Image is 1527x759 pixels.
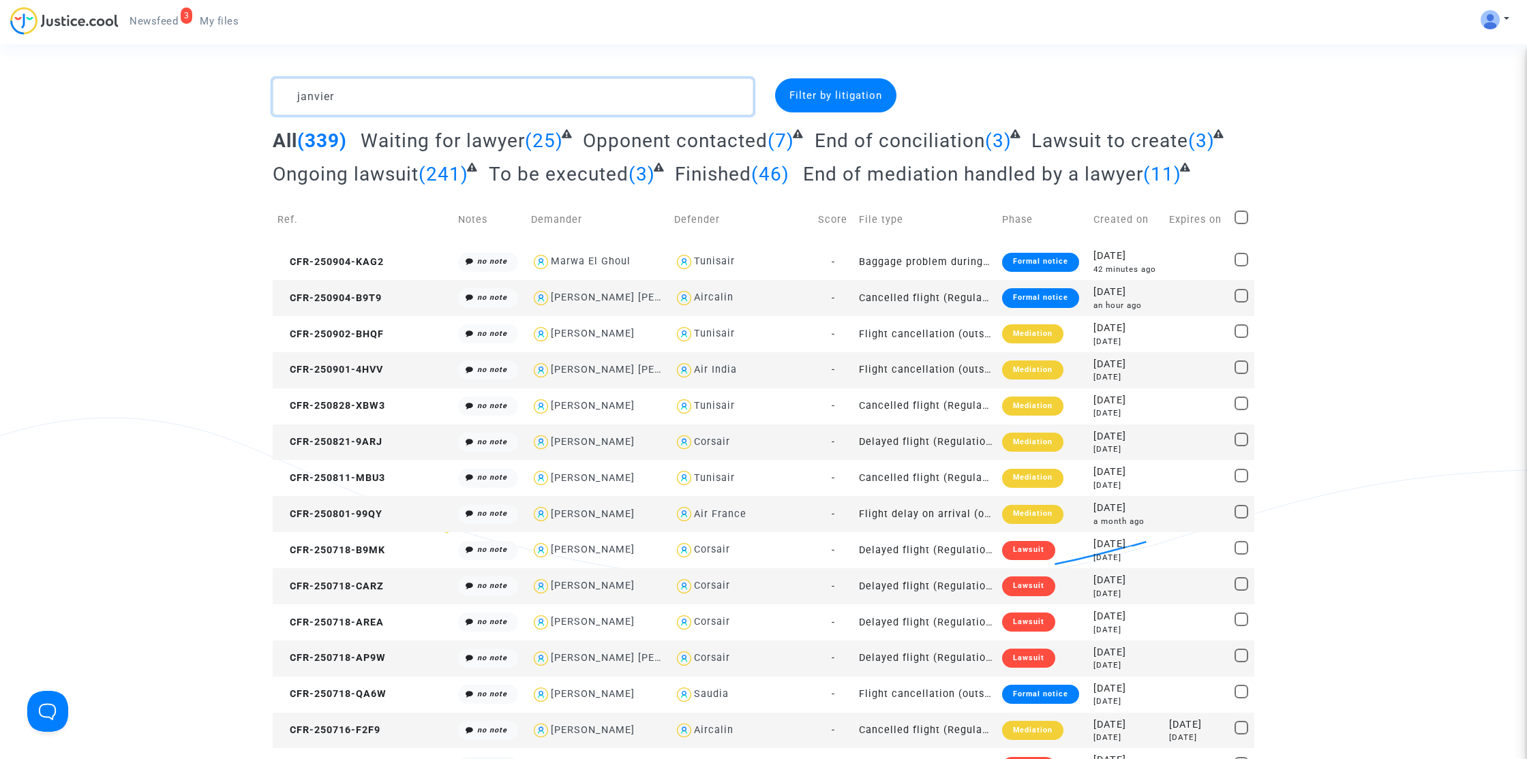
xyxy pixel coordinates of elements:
img: icon-user.svg [531,613,551,632]
div: [DATE] [1093,537,1160,552]
span: CFR-250828-XBW3 [277,400,385,412]
span: - [832,400,835,412]
div: [PERSON_NAME] [PERSON_NAME] [551,652,722,664]
div: Tunisair [694,400,735,412]
span: CFR-250718-B9MK [277,544,385,556]
div: [DATE] [1093,501,1160,516]
i: no note [477,365,507,374]
span: CFR-250718-CARZ [277,580,384,592]
span: CFR-250904-B9T9 [277,292,382,304]
img: icon-user.svg [531,397,551,416]
div: Corsair [694,544,730,555]
a: 3Newsfeed [119,11,189,31]
i: no note [477,257,507,266]
span: - [832,580,835,592]
div: [DATE] [1093,609,1160,624]
div: [DATE] [1093,552,1160,563]
img: icon-user.svg [674,288,694,308]
span: All [273,129,297,152]
td: Ref. [273,196,453,244]
td: Demander [526,196,669,244]
img: icon-user.svg [531,433,551,452]
span: (339) [297,129,347,152]
div: [DATE] [1093,444,1160,455]
img: icon-user.svg [531,252,551,272]
img: icon-user.svg [674,433,694,452]
span: (46) [751,163,789,185]
span: - [832,292,835,304]
div: [PERSON_NAME] [551,616,635,628]
span: Ongoing lawsuit [273,163,419,185]
span: (3) [985,129,1012,152]
div: Corsair [694,616,730,628]
img: icon-user.svg [674,468,694,488]
div: [DATE] [1093,465,1160,480]
img: icon-user.svg [531,360,551,380]
img: icon-user.svg [674,324,694,344]
div: Mediation [1002,397,1063,416]
iframe: Help Scout Beacon - Open [27,691,68,732]
div: [DATE] [1093,732,1160,743]
div: Formal notice [1002,253,1079,272]
span: (3) [1188,129,1215,152]
span: - [832,256,835,268]
i: no note [477,473,507,482]
div: [DATE] [1093,660,1160,671]
div: Saudia [694,688,729,700]
img: icon-user.svg [531,540,551,560]
div: 42 minutes ago [1093,264,1160,275]
img: icon-user.svg [674,576,694,596]
div: Mediation [1002,721,1063,740]
div: Formal notice [1002,288,1079,307]
span: End of conciliation [815,129,985,152]
div: [PERSON_NAME] [PERSON_NAME] [551,292,722,303]
div: [DATE] [1169,717,1225,732]
img: ALV-UjV5hOg1DK_6VpdGyI3GiCsbYcKFqGYcyigr7taMTixGzq57m2O-mEoJuuWBlO_HCk8JQ1zztKhP13phCubDFpGEbboIp... [1481,10,1500,29]
div: Air India [694,364,737,375]
i: no note [477,293,507,302]
span: (241) [419,163,468,185]
i: no note [477,653,507,662]
td: Phase [997,196,1089,244]
td: Flight cancellation (outside of EU - Montreal Convention) [854,352,997,388]
img: icon-user.svg [674,397,694,416]
td: Baggage problem during a flight [854,244,997,280]
td: Defender [669,196,813,244]
div: Corsair [694,580,730,591]
td: Delayed flight (Regulation EC 261/2004) [854,424,997,461]
span: - [832,724,835,736]
div: [DATE] [1093,624,1160,636]
div: [DATE] [1093,588,1160,600]
td: Created on [1089,196,1164,244]
td: Expires on [1164,196,1230,244]
div: Corsair [694,652,730,664]
span: - [832,328,835,340]
div: 3 [181,7,193,24]
span: CFR-250718-AP9W [277,652,386,664]
i: no note [477,437,507,446]
div: [DATE] [1093,681,1160,696]
div: Lawsuit [1002,541,1055,560]
span: CFR-250811-MBU3 [277,472,385,484]
span: My files [200,15,239,27]
div: [DATE] [1093,321,1160,336]
span: Waiting for lawyer [361,129,525,152]
td: Notes [453,196,526,244]
div: Tunisair [694,255,735,267]
div: Mediation [1002,360,1063,379]
div: Air France [694,508,746,520]
td: Delayed flight (Regulation EC 261/2004) [854,532,997,568]
div: Tunisair [694,472,735,484]
img: icon-user.svg [531,649,551,668]
img: icon-user.svg [531,468,551,488]
div: an hour ago [1093,300,1160,311]
span: - [832,652,835,664]
span: To be executed [489,163,629,185]
img: icon-user.svg [531,288,551,308]
img: icon-user.svg [531,324,551,344]
div: [DATE] [1093,393,1160,408]
span: End of mediation handled by a lawyer [803,163,1143,185]
span: (25) [525,129,563,152]
span: - [832,472,835,484]
div: [DATE] [1093,249,1160,264]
